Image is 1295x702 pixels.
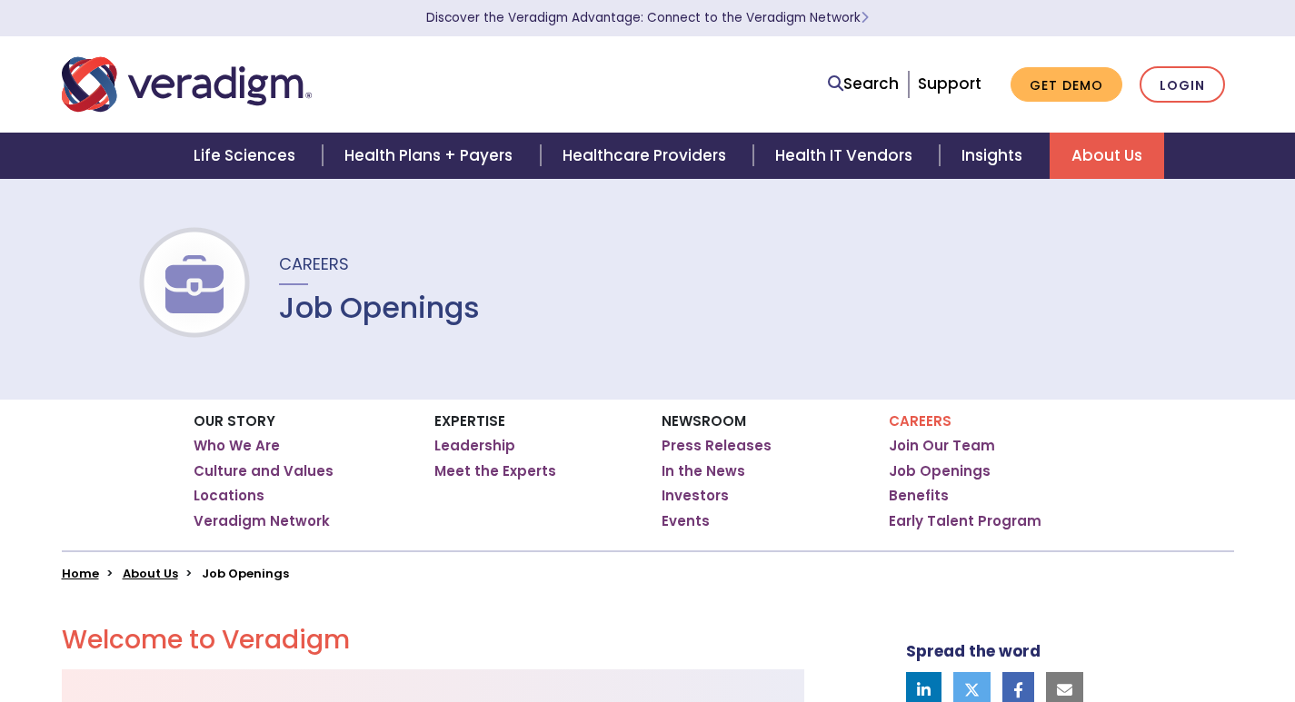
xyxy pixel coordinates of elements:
[662,462,745,480] a: In the News
[323,133,540,179] a: Health Plans + Payers
[62,54,312,114] img: Veradigm logo
[62,625,804,656] h2: Welcome to Veradigm
[889,437,995,455] a: Join Our Team
[918,73,981,94] a: Support
[279,291,480,325] h1: Job Openings
[662,487,729,505] a: Investors
[1050,133,1164,179] a: About Us
[426,9,869,26] a: Discover the Veradigm Advantage: Connect to the Veradigm NetworkLearn More
[753,133,940,179] a: Health IT Vendors
[194,437,280,455] a: Who We Are
[662,512,710,530] a: Events
[1011,67,1122,103] a: Get Demo
[194,512,330,530] a: Veradigm Network
[1140,66,1225,104] a: Login
[889,487,949,505] a: Benefits
[906,640,1041,662] strong: Spread the word
[861,9,869,26] span: Learn More
[889,462,991,480] a: Job Openings
[889,512,1041,530] a: Early Talent Program
[194,487,264,505] a: Locations
[62,565,99,582] a: Home
[434,437,515,455] a: Leadership
[662,437,772,455] a: Press Releases
[828,72,899,96] a: Search
[541,133,753,179] a: Healthcare Providers
[434,462,556,480] a: Meet the Experts
[172,133,323,179] a: Life Sciences
[940,133,1050,179] a: Insights
[279,252,349,275] span: Careers
[194,462,334,480] a: Culture and Values
[123,565,178,582] a: About Us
